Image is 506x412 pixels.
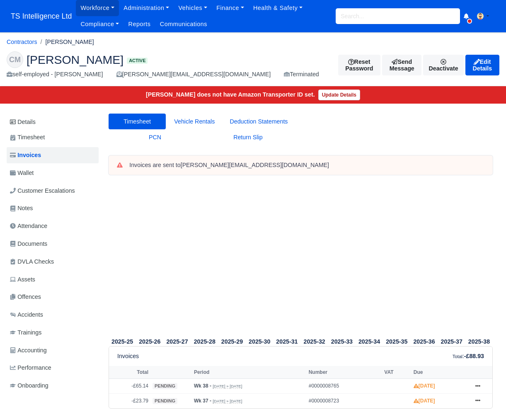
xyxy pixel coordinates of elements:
[10,328,41,337] span: Trainings
[153,383,177,389] span: pending
[284,70,319,79] div: Terminated
[7,114,99,130] a: Details
[423,55,463,75] a: Deactivate
[307,379,383,394] td: #0000008765
[127,58,148,64] span: Active
[7,39,37,45] a: Contractors
[7,8,76,24] a: TS Intelligence Ltd
[383,337,410,347] th: 2025-35
[10,381,48,390] span: Onboarding
[246,337,273,347] th: 2025-30
[117,353,139,360] h6: Invoices
[273,337,300,347] th: 2025-31
[10,186,75,196] span: Customer Escalations
[7,360,99,376] a: Performance
[194,398,211,404] strong: Wk 37 -
[7,70,103,79] div: self-employed - [PERSON_NAME]
[301,337,328,347] th: 2025-32
[223,114,294,130] a: Deduction Statements
[7,307,99,323] a: Accidents
[10,257,54,267] span: DVLA Checks
[7,325,99,341] a: Trainings
[10,221,47,231] span: Attendance
[155,16,212,32] a: Communications
[7,51,23,68] div: CM
[218,337,246,347] th: 2025-29
[194,383,211,389] strong: Wk 38 -
[10,239,47,249] span: Documents
[10,292,41,302] span: Offences
[136,337,163,347] th: 2025-26
[328,337,356,347] th: 2025-33
[181,162,329,168] strong: [PERSON_NAME][EMAIL_ADDRESS][DOMAIN_NAME]
[7,271,99,288] a: Assets
[76,16,123,32] a: Compliance
[109,366,150,378] th: Total
[191,337,218,347] th: 2025-28
[109,393,150,408] td: -£23.79
[7,218,99,234] a: Attendance
[109,337,136,347] th: 2025-25
[10,133,45,142] span: Timesheet
[10,150,41,160] span: Invoices
[10,310,43,320] span: Accidents
[382,366,412,378] th: VAT
[356,337,383,347] th: 2025-34
[37,37,94,47] li: [PERSON_NAME]
[129,161,484,170] div: Invoices are sent to
[109,379,150,394] td: -£65.14
[10,168,34,178] span: Wallet
[7,236,99,252] a: Documents
[465,55,499,75] a: Edit Details
[414,383,435,389] strong: [DATE]
[153,398,177,404] span: pending
[412,366,467,378] th: Due
[10,275,35,284] span: Assets
[307,393,383,408] td: #0000008723
[453,351,484,361] div: :
[438,337,465,347] th: 2025-37
[109,114,166,130] a: Timesheet
[414,398,435,404] strong: [DATE]
[27,54,123,65] span: [PERSON_NAME]
[318,90,360,100] a: Update Details
[10,363,51,373] span: Performance
[163,337,191,347] th: 2025-27
[7,342,99,359] a: Accounting
[123,16,155,32] a: Reports
[192,366,307,378] th: Period
[336,8,460,24] input: Search...
[465,337,493,347] th: 2025-38
[7,165,99,181] a: Wallet
[201,129,294,145] a: Return Slip
[7,129,99,145] a: Timesheet
[116,70,271,79] div: [PERSON_NAME][EMAIL_ADDRESS][DOMAIN_NAME]
[109,129,201,145] a: PCN
[7,147,99,163] a: Invoices
[10,346,47,355] span: Accounting
[464,353,484,359] strong: -£88.93
[7,183,99,199] a: Customer Escalations
[338,55,380,75] button: Reset Password
[10,204,33,213] span: Notes
[166,114,223,130] a: Vehicle Rentals
[213,399,242,404] small: [DATE] » [DATE]
[307,366,383,378] th: Number
[213,384,242,389] small: [DATE] » [DATE]
[7,378,99,394] a: Onboarding
[453,354,462,359] small: Total
[0,45,506,86] div: Clinton Mongwele
[7,254,99,270] a: DVLA Checks
[410,337,438,347] th: 2025-36
[7,200,99,216] a: Notes
[7,289,99,305] a: Offences
[382,55,421,75] a: Send Message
